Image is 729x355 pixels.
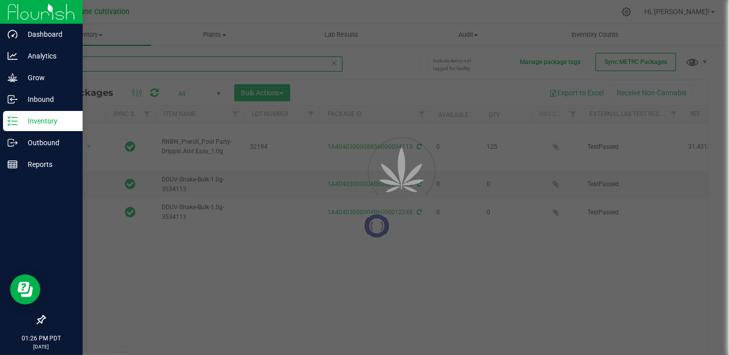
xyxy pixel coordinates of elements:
[8,159,18,169] inline-svg: Reports
[5,334,78,343] p: 01:26 PM PDT
[8,51,18,61] inline-svg: Analytics
[8,73,18,83] inline-svg: Grow
[18,137,78,149] p: Outbound
[18,50,78,62] p: Analytics
[8,29,18,39] inline-svg: Dashboard
[18,72,78,84] p: Grow
[18,158,78,170] p: Reports
[8,94,18,104] inline-svg: Inbound
[18,93,78,105] p: Inbound
[18,115,78,127] p: Inventory
[10,274,40,305] iframe: Resource center
[18,28,78,40] p: Dashboard
[5,343,78,350] p: [DATE]
[8,116,18,126] inline-svg: Inventory
[8,138,18,148] inline-svg: Outbound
